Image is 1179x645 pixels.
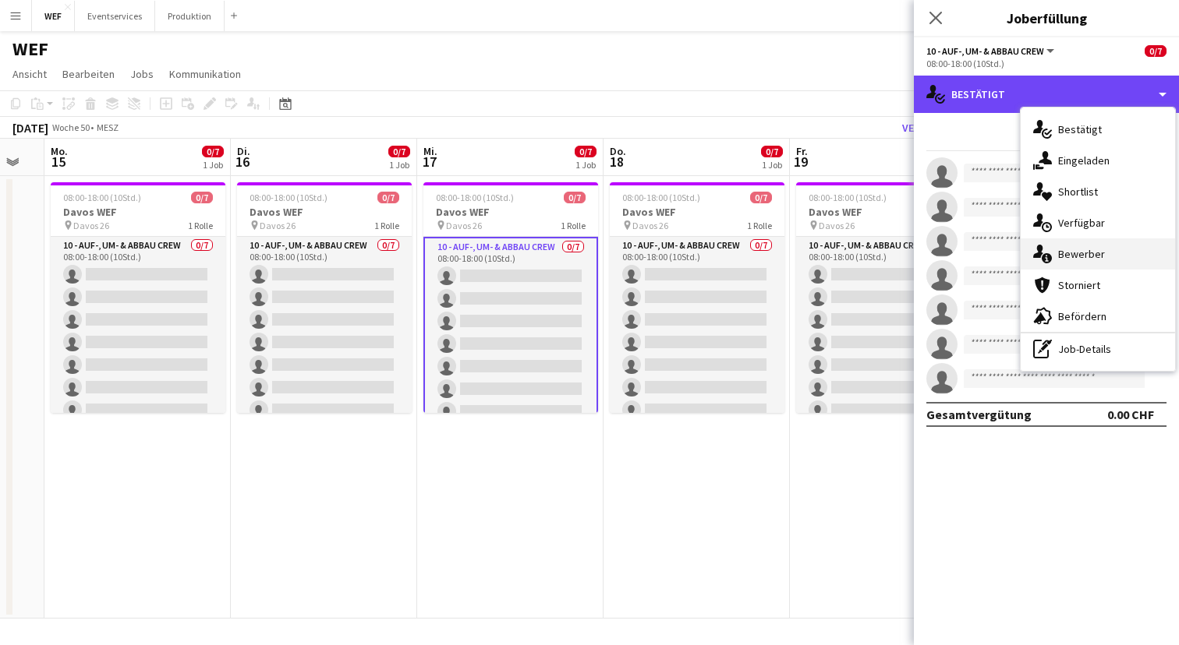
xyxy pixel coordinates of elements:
span: 0/7 [761,146,783,157]
span: 0/7 [202,146,224,157]
button: 10 - Auf-, Um- & Abbau Crew [926,45,1057,57]
app-card-role: 10 - Auf-, Um- & Abbau Crew0/708:00-18:00 (10Std.) [237,237,412,425]
span: 08:00-18:00 (10Std.) [622,192,700,203]
app-card-role: 10 - Auf-, Um- & Abbau Crew0/708:00-18:00 (10Std.) [610,237,784,425]
h3: Davos WEF [610,205,784,219]
span: Bestätigt [1058,122,1102,136]
div: 1 Job [203,159,223,171]
app-card-role: 10 - Auf-, Um- & Abbau Crew0/708:00-18:00 (10Std.) [796,237,971,425]
span: Mo. [51,144,68,158]
div: Bestätigt [914,76,1179,113]
span: 19 [794,153,808,171]
h3: Davos WEF [51,205,225,219]
span: Fr. [796,144,808,158]
span: Ansicht [12,67,47,81]
div: MESZ [97,122,119,133]
app-card-role: 10 - Auf-, Um- & Abbau Crew0/708:00-18:00 (10Std.) [51,237,225,425]
span: 0/7 [377,192,399,203]
span: Bearbeiten [62,67,115,81]
span: 1 Rolle [561,220,586,231]
a: Kommunikation [163,64,247,84]
h1: WEF [12,37,48,61]
span: 1 Rolle [188,220,213,231]
span: 0/7 [191,192,213,203]
button: Produktion [155,1,225,31]
app-job-card: 08:00-18:00 (10Std.)0/7Davos WEF Davos 261 Rolle10 - Auf-, Um- & Abbau Crew0/708:00-18:00 (10Std.) [423,182,598,413]
button: Veröffentlichen Sie 1 Job [896,118,1046,138]
span: Di. [237,144,250,158]
span: 10 - Auf-, Um- & Abbau Crew [926,45,1044,57]
a: Jobs [124,64,160,84]
span: 18 [607,153,626,171]
app-job-card: 08:00-18:00 (10Std.)0/7Davos WEF Davos 261 Rolle10 - Auf-, Um- & Abbau Crew0/708:00-18:00 (10Std.) [237,182,412,413]
div: 08:00-18:00 (10Std.) [926,58,1167,69]
div: Gesamtvergütung [926,407,1032,422]
h3: Davos WEF [423,205,598,219]
h3: Davos WEF [796,205,971,219]
span: 16 [235,153,250,171]
app-job-card: 08:00-18:00 (10Std.)0/7Davos WEF Davos 261 Rolle10 - Auf-, Um- & Abbau Crew0/708:00-18:00 (10Std.) [610,182,784,413]
span: Davos 26 [260,220,296,231]
span: Davos 26 [73,220,109,231]
div: Job-Details [1021,333,1175,365]
span: 0/7 [1145,45,1167,57]
app-card-role: 10 - Auf-, Um- & Abbau Crew0/708:00-18:00 (10Std.) [423,237,598,428]
app-job-card: 08:00-18:00 (10Std.)0/7Davos WEF Davos 261 Rolle10 - Auf-, Um- & Abbau Crew0/708:00-18:00 (10Std.) [51,182,225,413]
span: 0/7 [388,146,410,157]
span: 1 Rolle [374,220,399,231]
span: Bewerber [1058,247,1105,261]
a: Ansicht [6,64,53,84]
button: Eventservices [75,1,155,31]
span: Woche 50 [51,122,90,133]
span: Storniert [1058,278,1100,292]
span: Shortlist [1058,185,1098,199]
span: Davos 26 [819,220,855,231]
h3: Joberfüllung [914,8,1179,28]
span: 0/7 [564,192,586,203]
span: Do. [610,144,626,158]
span: Befördern [1058,309,1106,323]
button: WEF [32,1,75,31]
span: 08:00-18:00 (10Std.) [63,192,141,203]
div: 1 Job [389,159,409,171]
div: 0.00 CHF [1107,407,1154,422]
span: 08:00-18:00 (10Std.) [250,192,327,203]
span: 15 [48,153,68,171]
span: Davos 26 [446,220,482,231]
div: [DATE] [12,120,48,136]
span: Verfügbar [1058,216,1105,230]
span: 0/7 [750,192,772,203]
span: Jobs [130,67,154,81]
span: 17 [421,153,437,171]
span: Eingeladen [1058,153,1110,167]
app-job-card: 08:00-18:00 (10Std.)0/7Davos WEF Davos 261 Rolle10 - Auf-, Um- & Abbau Crew0/708:00-18:00 (10Std.) [796,182,971,413]
div: 1 Job [575,159,596,171]
span: 0/7 [575,146,597,157]
span: 1 Rolle [747,220,772,231]
a: Bearbeiten [56,64,121,84]
span: Kommunikation [169,67,241,81]
span: 08:00-18:00 (10Std.) [436,192,514,203]
span: 08:00-18:00 (10Std.) [809,192,887,203]
span: Davos 26 [632,220,668,231]
span: Mi. [423,144,437,158]
h3: Davos WEF [237,205,412,219]
div: 1 Job [762,159,782,171]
